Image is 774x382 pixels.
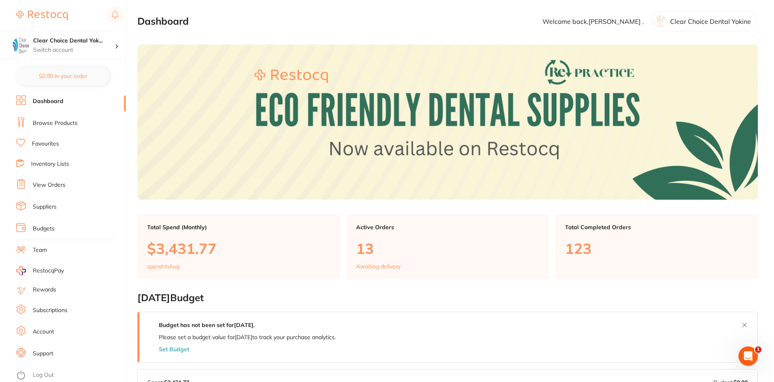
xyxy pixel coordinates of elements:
[33,37,115,45] h4: Clear Choice Dental Yokine
[16,266,26,275] img: RestocqPay
[33,306,67,314] a: Subscriptions
[31,160,69,168] a: Inventory Lists
[356,224,539,230] p: Active Orders
[33,203,57,211] a: Suppliers
[33,371,54,379] a: Log Out
[147,240,330,257] p: $3,431.77
[147,224,330,230] p: Total Spend (Monthly)
[542,18,644,25] p: Welcome back, [PERSON_NAME] .
[159,334,336,340] p: Please set a budget value for [DATE] to track your purchase analytics.
[356,240,539,257] p: 13
[16,6,68,25] a: Restocq Logo
[16,11,68,20] img: Restocq Logo
[33,350,53,358] a: Support
[33,181,65,189] a: View Orders
[356,263,401,270] p: Awaiting delivery
[32,140,59,148] a: Favourites
[159,346,189,352] button: Set Budget
[137,16,189,27] h2: Dashboard
[565,240,748,257] p: 123
[137,214,340,280] a: Total Spend (Monthly)$3,431.77spend inAug
[33,119,78,127] a: Browse Products
[159,321,255,329] strong: Budget has not been set for [DATE] .
[738,346,758,366] iframe: Intercom live chat
[137,292,758,304] h2: [DATE] Budget
[16,369,123,382] button: Log Out
[670,18,751,25] p: Clear Choice Dental Yokine
[33,97,63,106] a: Dashboard
[755,346,761,353] span: 1
[33,328,54,336] a: Account
[565,224,748,230] p: Total Completed Orders
[147,263,179,270] p: spend in Aug
[346,214,549,280] a: Active Orders13Awaiting delivery
[13,37,29,53] img: Clear Choice Dental Yokine
[16,66,110,86] button: $0.00 in your order
[16,266,64,275] a: RestocqPay
[137,44,758,200] img: Dashboard
[33,46,115,54] p: Switch account
[33,267,64,275] span: RestocqPay
[33,225,55,233] a: Budgets
[555,214,758,280] a: Total Completed Orders123
[33,246,47,254] a: Team
[33,286,56,294] a: Rewards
